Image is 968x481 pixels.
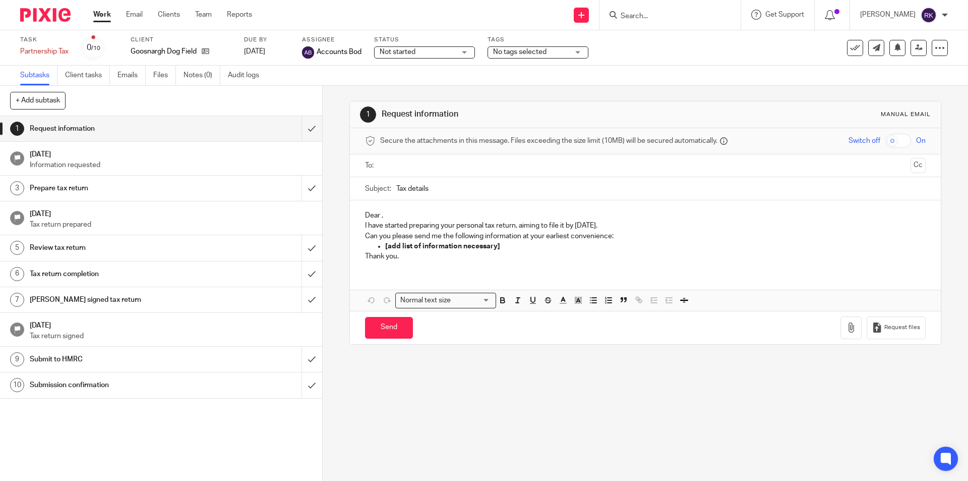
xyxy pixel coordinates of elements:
a: Clients [158,10,180,20]
span: No tags selected [493,48,547,56]
span: Accounts Bod [317,47,361,57]
label: Tags [488,36,588,44]
button: Cc [911,158,926,173]
p: Dear , [365,210,925,221]
label: Client [131,36,231,44]
span: Request files [884,324,920,332]
button: + Add subtask [10,92,66,109]
a: Work [93,10,111,20]
h1: [PERSON_NAME] signed tax return [30,292,204,307]
span: Secure the attachments in this message. Files exceeding the size limit (10MB) will be secured aut... [380,136,717,146]
small: /10 [91,45,100,51]
img: svg%3E [921,7,937,23]
div: 0 [87,42,100,54]
h1: Prepare tax return [30,181,204,196]
input: Search [620,12,710,21]
label: To: [365,161,376,171]
img: svg%3E [302,46,314,59]
div: 3 [10,181,24,195]
img: Pixie [20,8,71,22]
input: Send [365,317,413,339]
div: 10 [10,378,24,392]
div: Manual email [881,111,931,119]
input: Search for option [454,295,490,306]
div: 5 [10,241,24,255]
span: [DATE] [244,48,265,55]
a: Reports [227,10,252,20]
label: Subject: [365,184,391,194]
div: 1 [10,122,24,136]
p: Information requested [30,160,312,170]
div: Partnership Tax [20,46,69,57]
a: Audit logs [228,66,267,85]
a: Email [126,10,143,20]
div: 7 [10,293,24,307]
h1: [DATE] [30,147,312,159]
label: Status [374,36,475,44]
a: Client tasks [65,66,110,85]
h1: Tax return completion [30,266,204,282]
p: I have started preparing your personal tax return, aiming to file it by [DATE]. [365,221,925,231]
h1: [DATE] [30,206,312,219]
p: Tax return signed [30,331,312,341]
p: Goosnargh Dog Field [131,46,197,57]
span: On [916,136,926,146]
div: 1 [360,106,376,123]
a: Emails [117,66,146,85]
span: Get Support [765,11,804,18]
p: [PERSON_NAME] [860,10,916,20]
h1: Request information [30,121,204,136]
label: Due by [244,36,289,44]
p: Tax return prepared [30,220,312,230]
h1: Review tax return [30,240,204,255]
span: Not started [380,48,415,56]
div: Search for option [395,293,496,308]
div: 9 [10,352,24,366]
div: 6 [10,267,24,281]
h1: Submit to HMRC [30,352,204,367]
label: Assignee [302,36,361,44]
span: Switch off [849,136,880,146]
h1: Submission confirmation [30,378,204,393]
p: Can you please send me the following information at your earliest convenience: [365,231,925,241]
a: Files [153,66,176,85]
a: Notes (0) [184,66,220,85]
h1: [DATE] [30,318,312,331]
label: Task [20,36,69,44]
p: Thank you. [365,251,925,261]
h1: Request information [382,109,667,120]
a: Subtasks [20,66,57,85]
a: Team [195,10,212,20]
strong: [add list of information necessary] [385,243,500,250]
span: Normal text size [398,295,453,306]
button: Request files [867,316,925,339]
